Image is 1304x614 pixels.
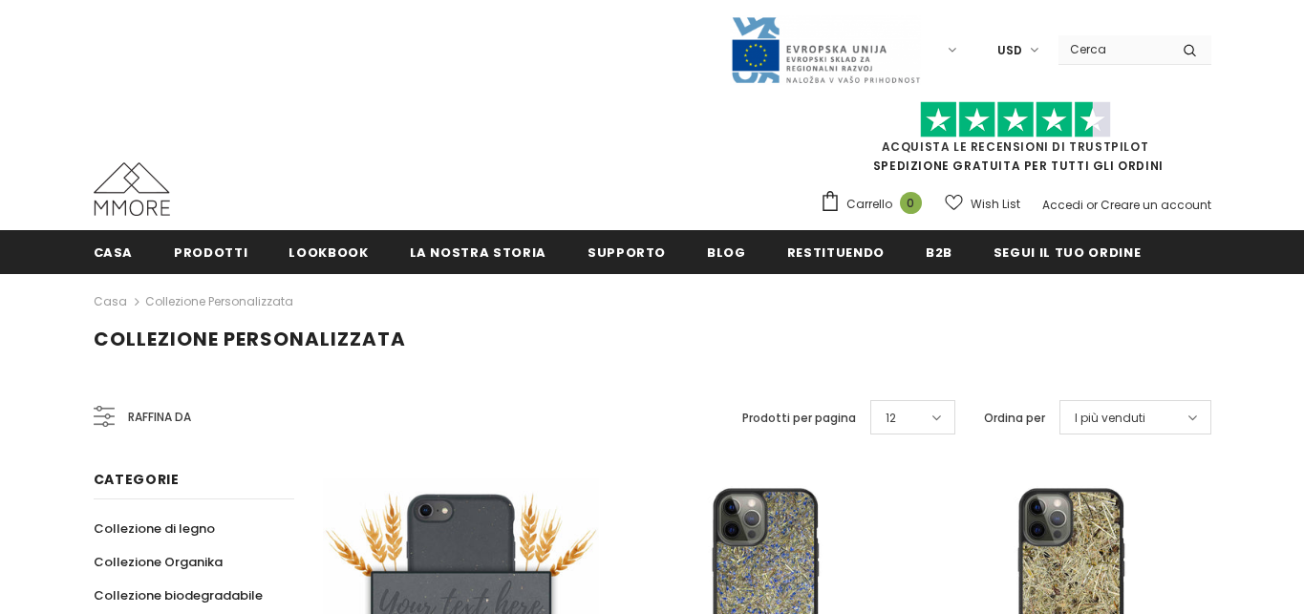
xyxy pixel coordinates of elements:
[730,15,921,85] img: Javni Razpis
[886,409,896,428] span: 12
[94,290,127,313] a: Casa
[945,187,1020,221] a: Wish List
[1101,197,1211,213] a: Creare un account
[94,545,223,579] a: Collezione Organika
[1086,197,1098,213] span: or
[1058,35,1168,63] input: Search Site
[410,230,546,273] a: La nostra storia
[846,195,892,214] span: Carrello
[820,190,931,219] a: Carrello 0
[289,243,368,262] span: Lookbook
[94,470,180,489] span: Categorie
[174,243,247,262] span: Prodotti
[730,41,921,57] a: Javni Razpis
[588,230,666,273] a: supporto
[900,192,922,214] span: 0
[971,195,1020,214] span: Wish List
[926,243,952,262] span: B2B
[94,243,134,262] span: Casa
[787,230,885,273] a: Restituendo
[1075,409,1145,428] span: I più venduti
[94,586,263,604] span: Collezione biodegradabile
[588,243,666,262] span: supporto
[94,512,215,545] a: Collezione di legno
[920,101,1111,138] img: Fidati di Pilot Stars
[882,138,1149,155] a: Acquista le recensioni di TrustPilot
[994,230,1141,273] a: Segui il tuo ordine
[94,553,223,571] span: Collezione Organika
[707,230,746,273] a: Blog
[742,409,856,428] label: Prodotti per pagina
[94,519,215,538] span: Collezione di legno
[787,243,885,262] span: Restituendo
[926,230,952,273] a: B2B
[984,409,1045,428] label: Ordina per
[707,243,746,262] span: Blog
[289,230,368,273] a: Lookbook
[94,579,263,612] a: Collezione biodegradabile
[1042,197,1083,213] a: Accedi
[94,162,170,216] img: Casi MMORE
[94,326,406,352] span: Collezione personalizzata
[997,41,1022,60] span: USD
[174,230,247,273] a: Prodotti
[145,293,293,309] a: Collezione personalizzata
[410,243,546,262] span: La nostra storia
[994,243,1141,262] span: Segui il tuo ordine
[94,230,134,273] a: Casa
[128,407,191,428] span: Raffina da
[820,110,1211,174] span: SPEDIZIONE GRATUITA PER TUTTI GLI ORDINI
